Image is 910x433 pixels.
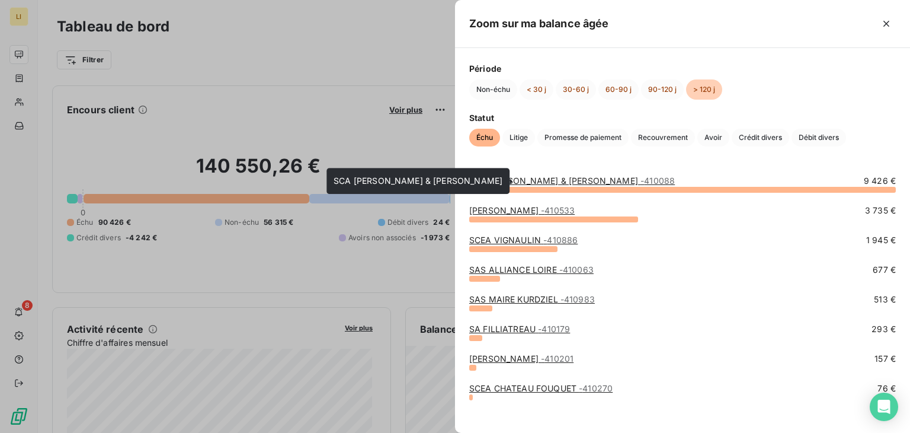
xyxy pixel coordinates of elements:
span: - 410088 [640,176,675,186]
span: 76 € [877,383,896,394]
span: - 410983 [560,294,595,304]
button: Échu [469,129,500,147]
span: - 410179 [538,324,570,334]
span: - 410270 [579,383,613,393]
a: SCEA VIGNAULIN [469,235,578,245]
button: Débit divers [792,129,846,147]
span: - 410201 [541,354,573,364]
span: 1 945 € [866,234,896,246]
a: SCEA CHATEAU FOUQUET [469,383,613,393]
button: Crédit divers [732,129,789,147]
a: [PERSON_NAME] [469,354,573,364]
span: 677 € [873,264,896,276]
a: SCA [PERSON_NAME] & [PERSON_NAME] [469,176,675,186]
span: Période [469,62,896,75]
h5: Zoom sur ma balance âgée [469,15,609,32]
button: > 120 j [686,79,722,100]
a: [PERSON_NAME] [469,205,575,215]
button: Litige [502,129,535,147]
button: 30-60 j [556,79,596,100]
span: 3 735 € [865,205,896,216]
button: Avoir [697,129,729,147]
button: Recouvrement [631,129,695,147]
span: 157 € [874,353,896,365]
span: 513 € [874,294,896,305]
a: SAS ALLIANCE LOIRE [469,265,594,275]
span: - 410533 [541,205,575,215]
button: Non-échu [469,79,517,100]
button: 90-120 j [641,79,684,100]
button: 60-90 j [598,79,639,100]
span: SCA [PERSON_NAME] & [PERSON_NAME] [334,176,502,186]
div: Open Intercom Messenger [870,393,898,421]
span: 9 426 € [864,175,896,187]
button: Promesse de paiement [537,129,629,147]
span: - 410886 [543,235,578,245]
button: < 30 j [520,79,553,100]
span: - 410063 [559,265,594,275]
span: 293 € [871,323,896,335]
span: Statut [469,112,896,124]
a: SAS MAIRE KURDZIEL [469,294,595,304]
a: SA FILLIATREAU [469,324,570,334]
